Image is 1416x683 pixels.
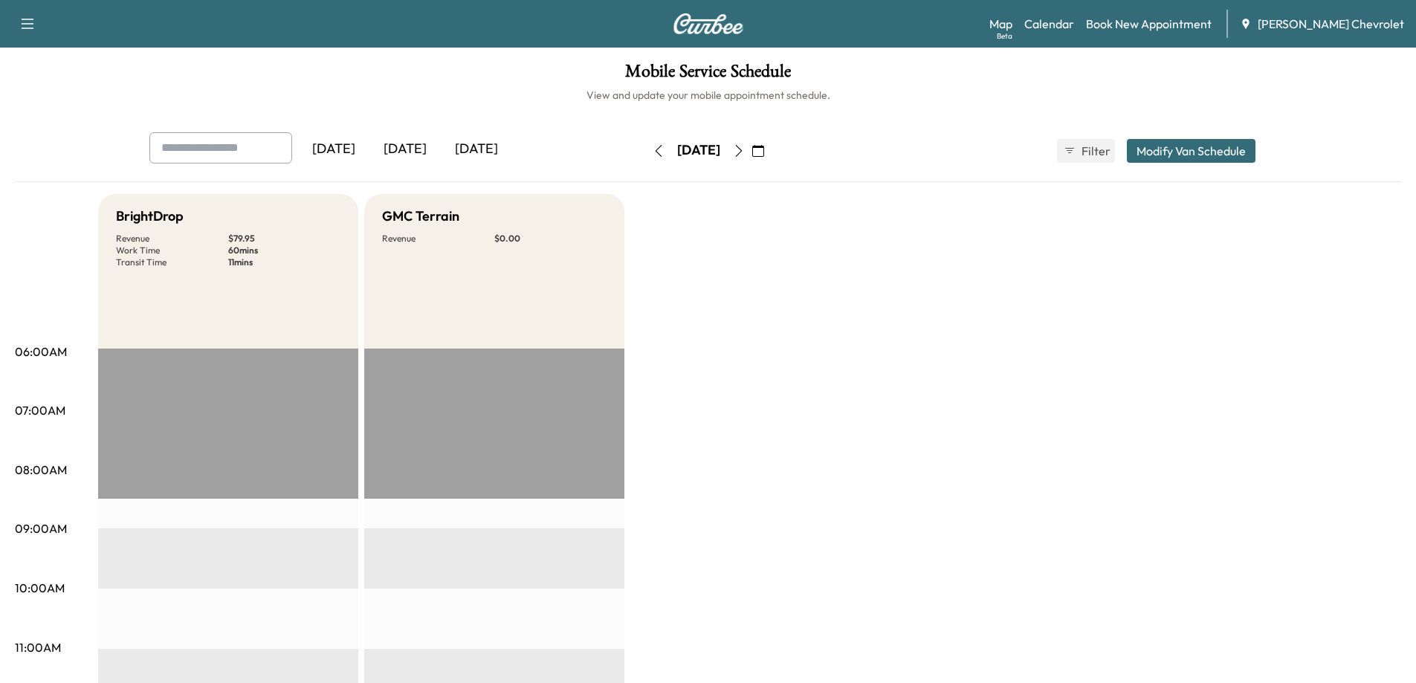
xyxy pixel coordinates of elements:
p: $ 0.00 [494,233,607,245]
a: MapBeta [989,15,1012,33]
div: [DATE] [298,132,369,166]
button: Modify Van Schedule [1127,139,1255,163]
p: 07:00AM [15,401,65,419]
h1: Mobile Service Schedule [15,62,1401,88]
p: Transit Time [116,256,228,268]
img: Curbee Logo [673,13,744,34]
h6: View and update your mobile appointment schedule. [15,88,1401,103]
p: 10:00AM [15,579,65,597]
a: Book New Appointment [1086,15,1212,33]
p: Revenue [382,233,494,245]
p: 06:00AM [15,343,67,360]
h5: BrightDrop [116,206,184,227]
p: 08:00AM [15,461,67,479]
p: Revenue [116,233,228,245]
p: 11 mins [228,256,340,268]
p: 11:00AM [15,638,61,656]
span: [PERSON_NAME] Chevrolet [1258,15,1404,33]
p: 09:00AM [15,519,67,537]
span: Filter [1082,142,1108,160]
div: Beta [997,30,1012,42]
div: [DATE] [369,132,441,166]
div: [DATE] [677,141,720,160]
p: 60 mins [228,245,340,256]
p: Work Time [116,245,228,256]
button: Filter [1057,139,1115,163]
a: Calendar [1024,15,1074,33]
p: $ 79.95 [228,233,340,245]
h5: GMC Terrain [382,206,459,227]
div: [DATE] [441,132,512,166]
